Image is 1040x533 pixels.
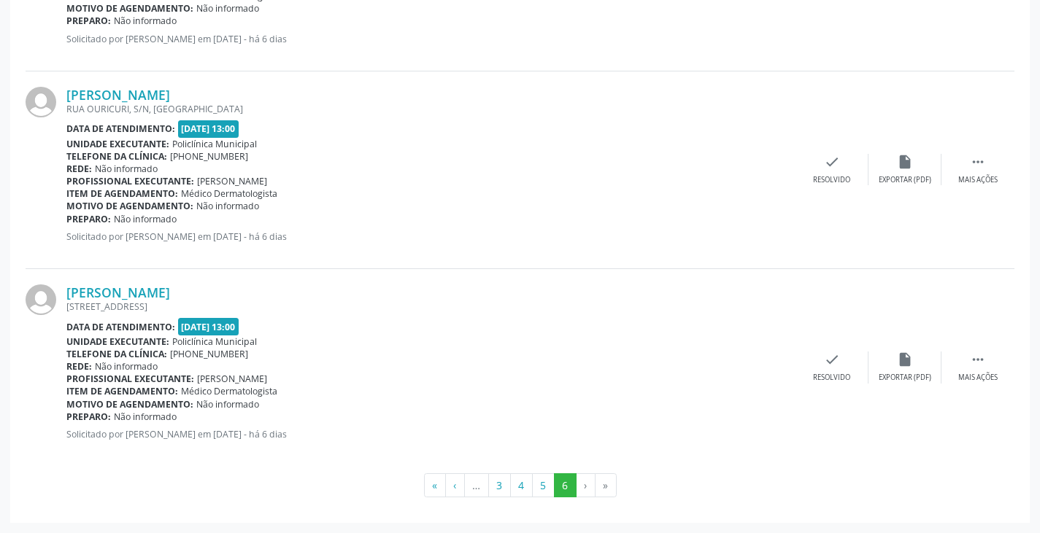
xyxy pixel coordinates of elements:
[958,373,998,383] div: Mais ações
[66,2,193,15] b: Motivo de agendamento:
[66,335,169,348] b: Unidade executante:
[197,373,267,385] span: [PERSON_NAME]
[66,348,167,360] b: Telefone da clínica:
[170,348,248,360] span: [PHONE_NUMBER]
[66,87,170,103] a: [PERSON_NAME]
[66,103,796,115] div: RUA OURICURI, S/N, [GEOGRAPHIC_DATA]
[879,373,931,383] div: Exportar (PDF)
[66,15,111,27] b: Preparo:
[196,200,259,212] span: Não informado
[172,335,257,348] span: Policlínica Municipal
[897,154,913,170] i: insert_drive_file
[26,473,1014,498] ul: Pagination
[66,175,194,187] b: Profissional executante:
[66,300,796,313] div: [STREET_ADDRESS]
[66,213,111,225] b: Preparo:
[66,385,178,397] b: Item de agendamento:
[66,33,796,45] p: Solicitado por [PERSON_NAME] em [DATE] - há 6 dias
[445,473,465,498] button: Go to previous page
[66,373,194,385] b: Profissional executante:
[958,175,998,185] div: Mais ações
[879,175,931,185] div: Exportar (PDF)
[95,163,158,175] span: Não informado
[510,473,533,498] button: Go to page 4
[172,138,257,150] span: Policlínica Municipal
[66,187,178,200] b: Item de agendamento:
[181,187,277,200] span: Médico Dermatologista
[488,473,511,498] button: Go to page 3
[66,163,92,175] b: Rede:
[170,150,248,163] span: [PHONE_NUMBER]
[532,473,555,498] button: Go to page 5
[26,87,56,117] img: img
[554,473,577,498] button: Go to page 6
[26,284,56,315] img: img
[114,15,177,27] span: Não informado
[197,175,267,187] span: [PERSON_NAME]
[66,200,193,212] b: Motivo de agendamento:
[95,360,158,373] span: Não informado
[178,318,239,335] span: [DATE] 13:00
[196,2,259,15] span: Não informado
[66,284,170,300] a: [PERSON_NAME]
[66,360,92,373] b: Rede:
[66,138,169,150] b: Unidade executante:
[66,230,796,243] p: Solicitado por [PERSON_NAME] em [DATE] - há 6 dias
[178,120,239,137] span: [DATE] 13:00
[66,122,175,135] b: Data de atendimento:
[66,428,796,440] p: Solicitado por [PERSON_NAME] em [DATE] - há 6 dias
[196,398,259,411] span: Não informado
[66,321,175,333] b: Data de atendimento:
[970,154,986,170] i: 
[970,351,986,367] i: 
[813,175,850,185] div: Resolvido
[813,373,850,383] div: Resolvido
[66,411,111,423] b: Preparo:
[66,398,193,411] b: Motivo de agendamento:
[114,411,177,423] span: Não informado
[424,473,446,498] button: Go to first page
[66,150,167,163] b: Telefone da clínica:
[824,154,840,170] i: check
[181,385,277,397] span: Médico Dermatologista
[897,351,913,367] i: insert_drive_file
[824,351,840,367] i: check
[114,213,177,225] span: Não informado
